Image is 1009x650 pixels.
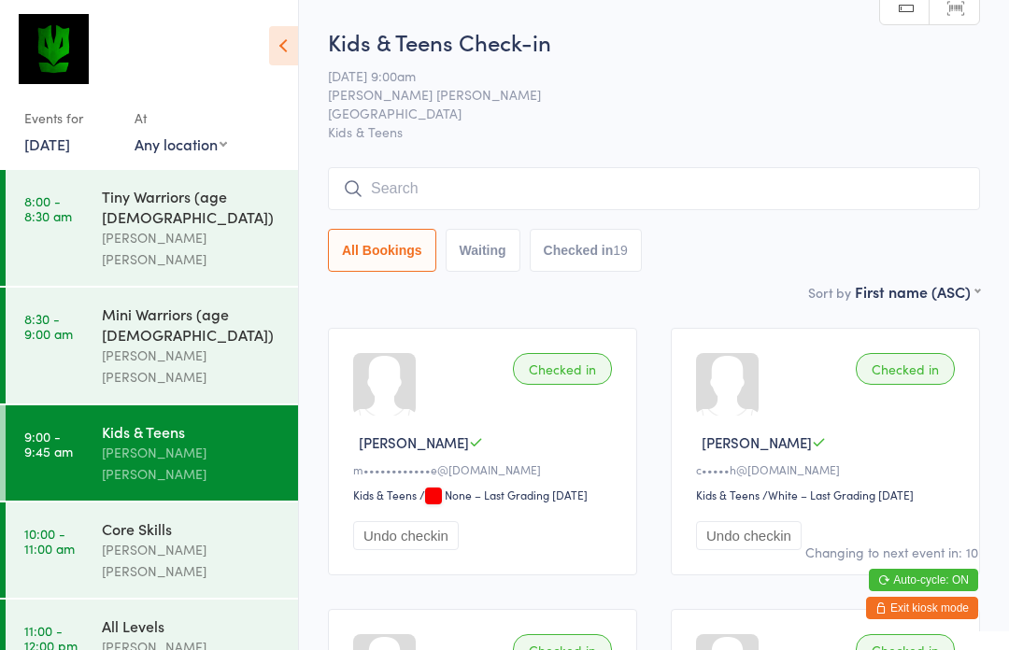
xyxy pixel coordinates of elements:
span: [PERSON_NAME] [PERSON_NAME] [328,85,951,104]
div: [PERSON_NAME] [PERSON_NAME] [102,345,282,388]
time: 10:00 - 11:00 am [24,526,75,556]
time: 9:00 - 9:45 am [24,429,73,459]
img: Krav Maga Defence Institute [19,14,89,84]
time: 8:00 - 8:30 am [24,193,72,223]
div: Kids & Teens [696,487,760,502]
span: [PERSON_NAME] [359,432,469,452]
div: 19 [613,243,628,258]
div: c•••••h@[DOMAIN_NAME] [696,461,960,477]
span: [PERSON_NAME] [702,432,812,452]
div: Events for [24,103,116,134]
button: Exit kiosk mode [866,597,978,619]
a: 8:30 -9:00 amMini Warriors (age [DEMOGRAPHIC_DATA])[PERSON_NAME] [PERSON_NAME] [6,288,298,403]
button: Checked in19 [530,229,642,272]
span: / None – Last Grading [DATE] [419,487,588,502]
a: [DATE] [24,134,70,154]
div: Kids & Teens [102,421,282,442]
time: 8:30 - 9:00 am [24,311,73,341]
a: 9:00 -9:45 amKids & Teens[PERSON_NAME] [PERSON_NAME] [6,405,298,501]
button: All Bookings [328,229,436,272]
button: Undo checkin [353,521,459,550]
div: [PERSON_NAME] [PERSON_NAME] [102,442,282,485]
span: [GEOGRAPHIC_DATA] [328,104,951,122]
a: 10:00 -11:00 amCore Skills[PERSON_NAME] [PERSON_NAME] [6,502,298,598]
h2: Kids & Teens Check-in [328,26,980,57]
span: / White – Last Grading [DATE] [762,487,914,502]
button: Waiting [446,229,520,272]
div: Checked in [856,353,955,385]
button: Undo checkin [696,521,802,550]
span: [DATE] 9:00am [328,66,951,85]
div: All Levels [102,615,282,636]
a: 8:00 -8:30 amTiny Warriors (age [DEMOGRAPHIC_DATA])[PERSON_NAME] [PERSON_NAME] [6,170,298,286]
span: Kids & Teens [328,122,980,141]
div: Any location [135,134,227,154]
button: Auto-cycle: ON [869,569,978,591]
input: Search [328,167,980,210]
div: Checked in [513,353,612,385]
div: Changing to next event in: 10 [805,543,978,561]
label: Sort by [808,283,851,302]
div: [PERSON_NAME] [PERSON_NAME] [102,227,282,270]
div: First name (ASC) [855,281,980,302]
div: Tiny Warriors (age [DEMOGRAPHIC_DATA]) [102,186,282,227]
div: Kids & Teens [353,487,417,502]
div: Mini Warriors (age [DEMOGRAPHIC_DATA]) [102,304,282,345]
div: [PERSON_NAME] [PERSON_NAME] [102,539,282,582]
div: At [135,103,227,134]
div: Core Skills [102,518,282,539]
div: m••••••••••••e@[DOMAIN_NAME] [353,461,618,477]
